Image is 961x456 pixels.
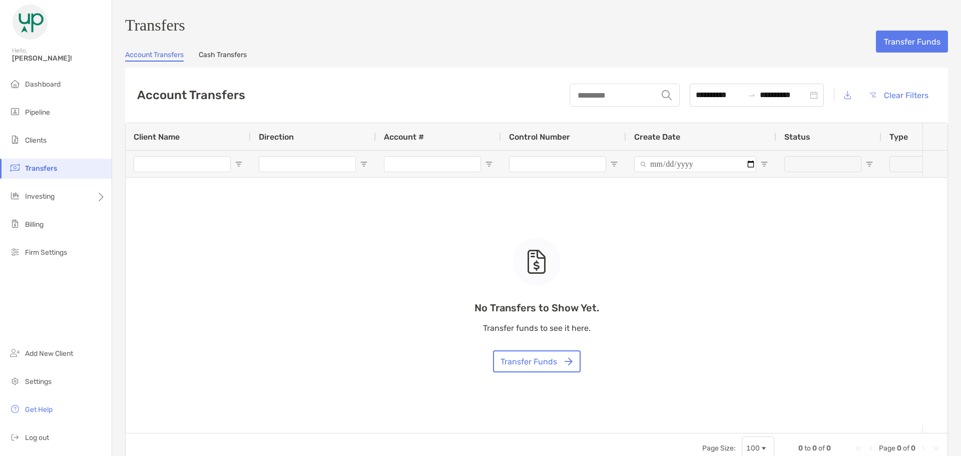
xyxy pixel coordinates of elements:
span: [PERSON_NAME]! [12,54,106,63]
span: to [748,91,756,99]
div: Previous Page [867,444,875,452]
span: of [903,444,909,452]
img: input icon [662,90,672,100]
img: clients icon [9,134,21,146]
span: of [818,444,825,452]
span: Add New Client [25,349,73,358]
span: 0 [911,444,915,452]
span: Firm Settings [25,248,67,257]
a: Account Transfers [125,51,184,62]
button: Transfer Funds [493,350,581,372]
h2: Account Transfers [137,88,245,102]
div: Next Page [919,444,927,452]
img: button icon [869,92,876,98]
span: Investing [25,192,55,201]
img: empty state icon [527,250,547,274]
img: investing icon [9,190,21,202]
div: First Page [855,444,863,452]
img: logout icon [9,431,21,443]
span: Settings [25,377,52,386]
span: 0 [812,444,817,452]
img: dashboard icon [9,78,21,90]
span: swap-right [748,91,756,99]
button: Clear Filters [861,84,936,106]
img: button icon [565,357,573,365]
span: Clients [25,136,47,145]
button: Transfer Funds [876,31,948,53]
div: Page Size: [702,444,736,452]
span: 0 [897,444,901,452]
img: transfers icon [9,162,21,174]
img: firm-settings icon [9,246,21,258]
span: to [804,444,811,452]
div: 100 [746,444,760,452]
span: Dashboard [25,80,61,89]
h3: Transfers [125,16,948,35]
span: Transfers [25,164,57,173]
a: Cash Transfers [199,51,247,62]
span: Pipeline [25,108,50,117]
p: No Transfers to Show Yet. [474,302,599,314]
p: Transfer funds to see it here. [474,322,599,334]
img: get-help icon [9,403,21,415]
span: Billing [25,220,44,229]
img: settings icon [9,375,21,387]
span: Get Help [25,405,53,414]
img: billing icon [9,218,21,230]
span: Log out [25,433,49,442]
img: Zoe Logo [12,4,48,40]
img: pipeline icon [9,106,21,118]
span: Page [879,444,895,452]
span: 0 [798,444,803,452]
div: Last Page [931,444,939,452]
span: 0 [826,444,831,452]
img: add_new_client icon [9,347,21,359]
